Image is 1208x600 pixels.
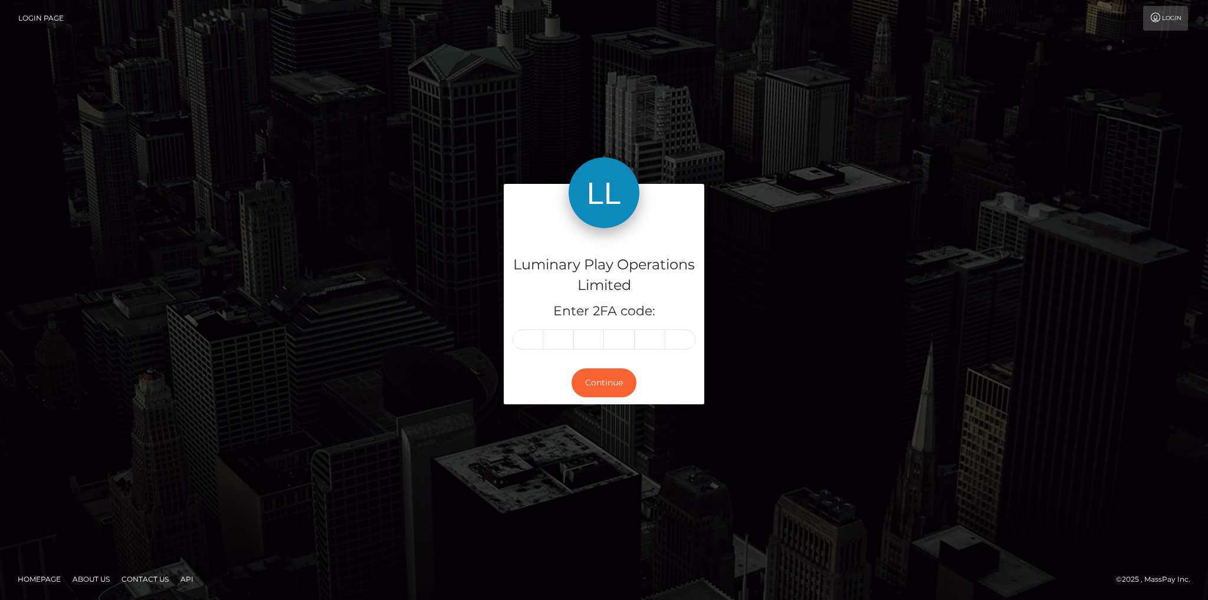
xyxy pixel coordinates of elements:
[117,570,173,588] a: Contact Us
[68,570,114,588] a: About Us
[513,255,695,296] h4: Luminary Play Operations Limited
[569,157,639,228] img: Luminary Play Operations Limited
[13,570,65,588] a: Homepage
[18,6,64,31] a: Login Page
[1143,6,1188,31] a: Login
[513,302,695,321] h5: Enter 2FA code:
[572,368,636,397] button: Continue
[1116,573,1199,586] div: © 2025 , MassPay Inc.
[176,570,198,588] a: API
